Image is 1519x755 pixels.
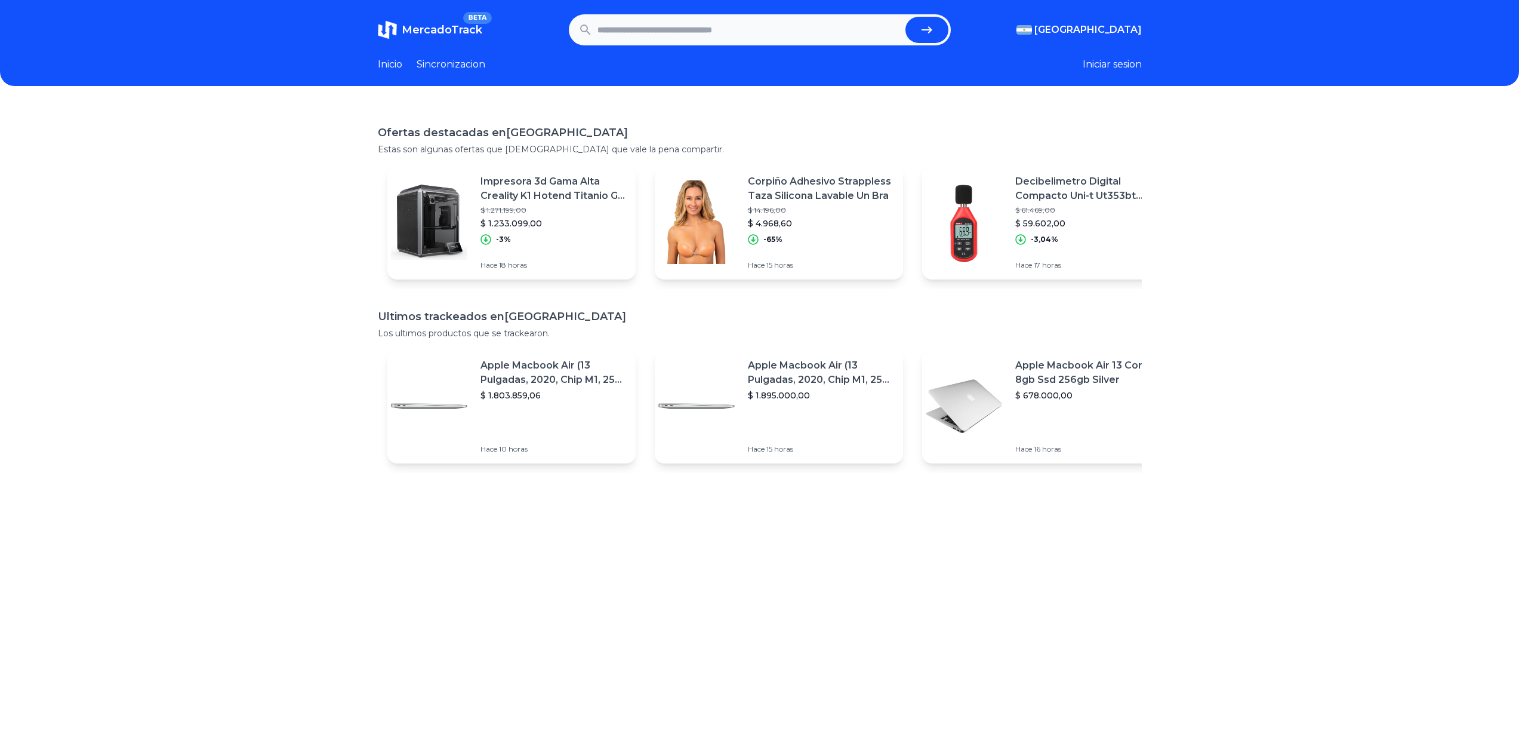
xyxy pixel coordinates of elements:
[655,349,903,464] a: Featured imageApple Macbook Air (13 Pulgadas, 2020, Chip M1, 256 Gb De Ssd, 8 Gb De Ram) - Plata$...
[922,180,1006,264] img: Featured image
[387,165,636,280] a: Featured imageImpresora 3d Gama Alta Creality K1 Hotend Titanio G Sensor$ 1.271.199,00$ 1.233.099...
[1016,23,1142,37] button: [GEOGRAPHIC_DATA]
[480,260,626,270] p: Hace 18 horas
[480,205,626,215] p: $ 1.271.199,00
[1015,444,1161,454] p: Hace 16 horas
[655,180,738,264] img: Featured image
[480,358,626,387] p: Apple Macbook Air (13 Pulgadas, 2020, Chip M1, 256 Gb De Ssd, 8 Gb De Ram) - Plata
[748,205,893,215] p: $ 14.196,00
[748,217,893,229] p: $ 4.968,60
[1015,389,1161,401] p: $ 678.000,00
[1031,235,1058,244] p: -3,04%
[402,23,482,36] span: MercadoTrack
[378,57,402,72] a: Inicio
[480,389,626,401] p: $ 1.803.859,06
[748,174,893,203] p: Corpiño Adhesivo Strappless Taza Silicona Lavable Un Bra
[480,217,626,229] p: $ 1.233.099,00
[1034,23,1142,37] span: [GEOGRAPHIC_DATA]
[763,235,782,244] p: -65%
[378,308,1142,325] h1: Ultimos trackeados en [GEOGRAPHIC_DATA]
[922,165,1170,280] a: Featured imageDecibelimetro Digital Compacto Uni-t Ut353bt Bluetooth Ut353$ 61.469,00$ 59.602,00-...
[480,174,626,203] p: Impresora 3d Gama Alta Creality K1 Hotend Titanio G Sensor
[378,20,482,39] a: MercadoTrackBETA
[1016,25,1032,35] img: Argentina
[1015,358,1161,387] p: Apple Macbook Air 13 Core I5 8gb Ssd 256gb Silver
[748,260,893,270] p: Hace 15 horas
[655,364,738,448] img: Featured image
[748,444,893,454] p: Hace 15 horas
[922,349,1170,464] a: Featured imageApple Macbook Air 13 Core I5 8gb Ssd 256gb Silver$ 678.000,00Hace 16 horas
[387,180,471,264] img: Featured image
[378,20,397,39] img: MercadoTrack
[1083,57,1142,72] button: Iniciar sesion
[417,57,485,72] a: Sincronizacion
[1015,205,1161,215] p: $ 61.469,00
[496,235,511,244] p: -3%
[922,364,1006,448] img: Featured image
[463,12,491,24] span: BETA
[387,349,636,464] a: Featured imageApple Macbook Air (13 Pulgadas, 2020, Chip M1, 256 Gb De Ssd, 8 Gb De Ram) - Plata$...
[1015,260,1161,270] p: Hace 17 horas
[387,364,471,448] img: Featured image
[748,358,893,387] p: Apple Macbook Air (13 Pulgadas, 2020, Chip M1, 256 Gb De Ssd, 8 Gb De Ram) - Plata
[480,444,626,454] p: Hace 10 horas
[1015,174,1161,203] p: Decibelimetro Digital Compacto Uni-t Ut353bt Bluetooth Ut353
[655,165,903,280] a: Featured imageCorpiño Adhesivo Strappless Taza Silicona Lavable Un Bra$ 14.196,00$ 4.968,60-65%Ha...
[378,124,1142,141] h1: Ofertas destacadas en [GEOGRAPHIC_DATA]
[748,389,893,401] p: $ 1.895.000,00
[378,327,1142,339] p: Los ultimos productos que se trackearon.
[378,143,1142,155] p: Estas son algunas ofertas que [DEMOGRAPHIC_DATA] que vale la pena compartir.
[1015,217,1161,229] p: $ 59.602,00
